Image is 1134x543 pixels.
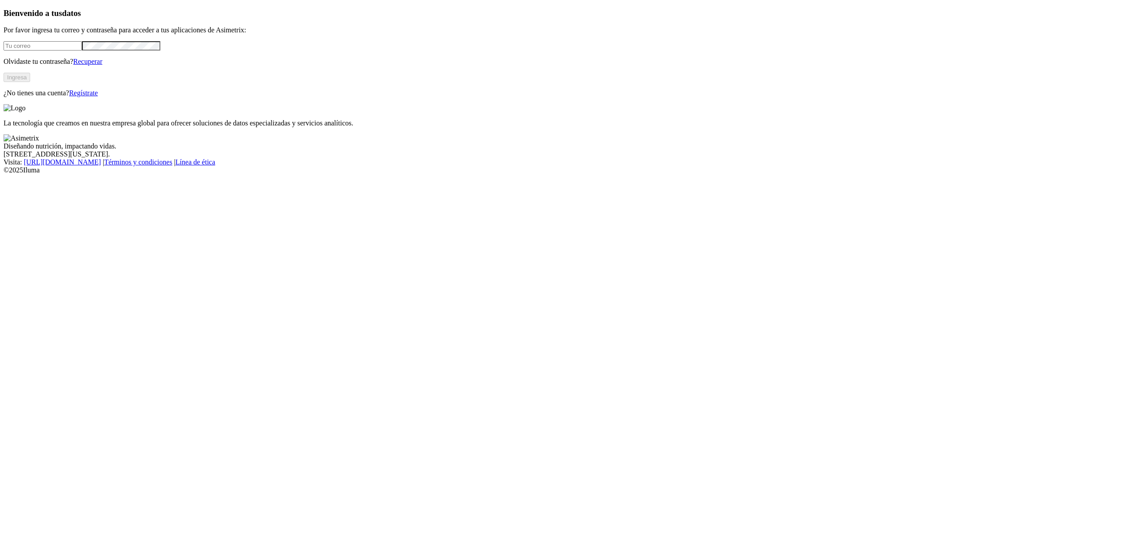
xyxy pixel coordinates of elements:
[4,73,30,82] button: Ingresa
[104,158,172,166] a: Términos y condiciones
[4,26,1130,34] p: Por favor ingresa tu correo y contraseña para acceder a tus aplicaciones de Asimetrix:
[4,119,1130,127] p: La tecnología que creamos en nuestra empresa global para ofrecer soluciones de datos especializad...
[4,134,39,142] img: Asimetrix
[175,158,215,166] a: Línea de ética
[4,58,1130,66] p: Olvidaste tu contraseña?
[4,8,1130,18] h3: Bienvenido a tus
[4,166,1130,174] div: © 2025 Iluma
[62,8,81,18] span: datos
[4,89,1130,97] p: ¿No tienes una cuenta?
[4,41,82,51] input: Tu correo
[24,158,101,166] a: [URL][DOMAIN_NAME]
[73,58,102,65] a: Recuperar
[4,104,26,112] img: Logo
[4,150,1130,158] div: [STREET_ADDRESS][US_STATE].
[69,89,98,97] a: Regístrate
[4,158,1130,166] div: Visita : | |
[4,142,1130,150] div: Diseñando nutrición, impactando vidas.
